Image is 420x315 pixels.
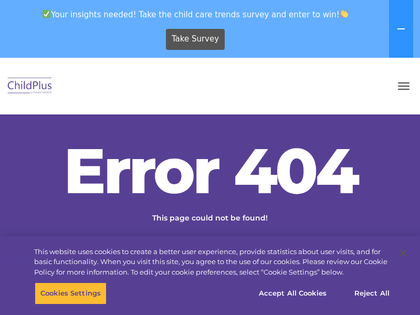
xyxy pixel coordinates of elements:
span: Take Survey [172,30,219,48]
div: This website uses cookies to create a better user experience, provide statistics about user visit... [34,247,391,278]
button: Cookies Settings [35,282,107,304]
span: Your insights needed! Take the child care trends survey and enter to win! [4,4,387,25]
a: Take Survey [166,29,225,50]
button: Accept All Cookies [253,282,332,304]
h2: Error 404 [52,139,367,202]
img: ChildPlus by Procare Solutions [5,74,55,99]
img: ✅ [43,10,50,18]
p: This page could not be found! [100,213,320,224]
button: Reject All [339,282,405,304]
img: 👏 [340,10,348,18]
button: Close [392,241,415,265]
